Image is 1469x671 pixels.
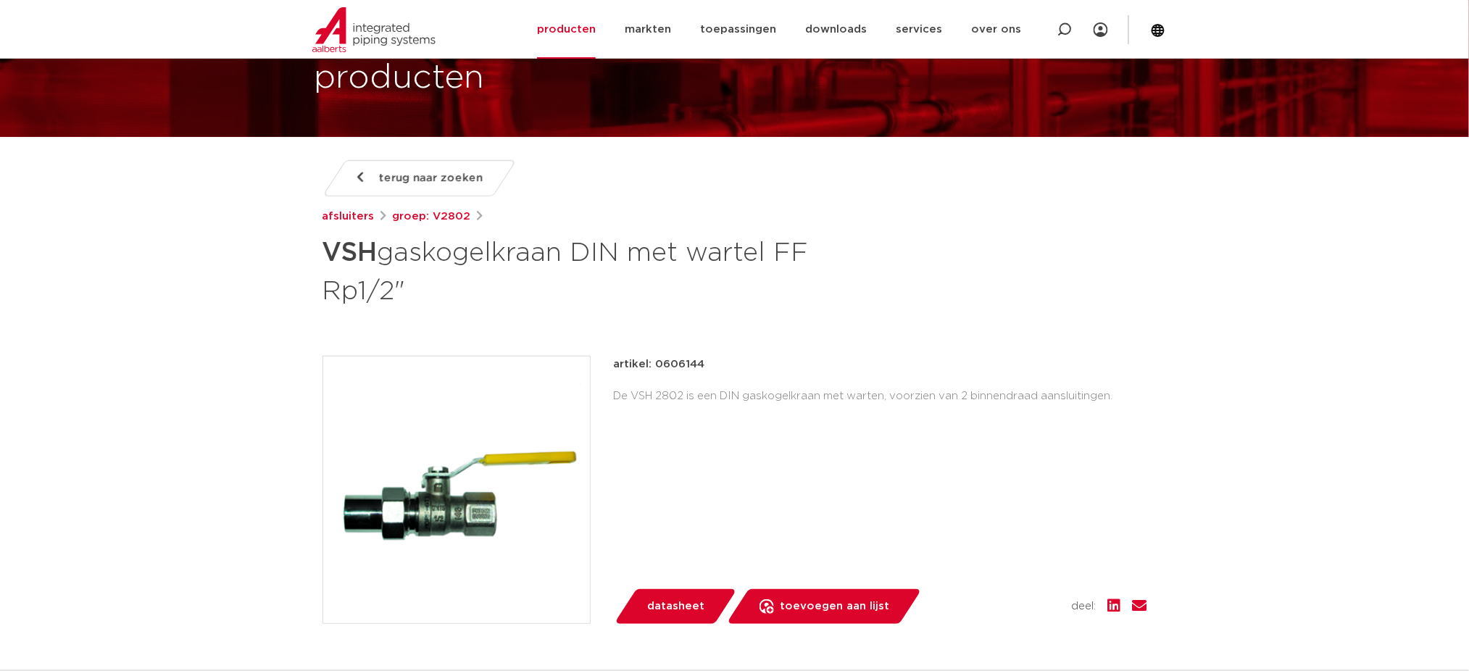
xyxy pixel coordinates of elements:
[614,589,737,624] a: datasheet
[323,357,590,623] img: Product Image for VSH gaskogelkraan DIN met wartel FF Rp1/2"
[315,55,485,101] h1: producten
[1072,598,1096,615] span: deel:
[780,595,889,618] span: toevoegen aan lijst
[647,595,704,618] span: datasheet
[322,240,378,266] strong: VSH
[322,231,867,309] h1: gaskogelkraan DIN met wartel FF Rp1/2"
[614,385,1147,408] div: De VSH 2802 is een DIN gaskogelkraan met warten, voorzien van 2 binnendraad aansluitingen.
[614,356,705,373] p: artikel: 0606144
[322,160,516,196] a: terug naar zoeken
[379,167,483,190] span: terug naar zoeken
[322,208,375,225] a: afsluiters
[393,208,471,225] a: groep: V2802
